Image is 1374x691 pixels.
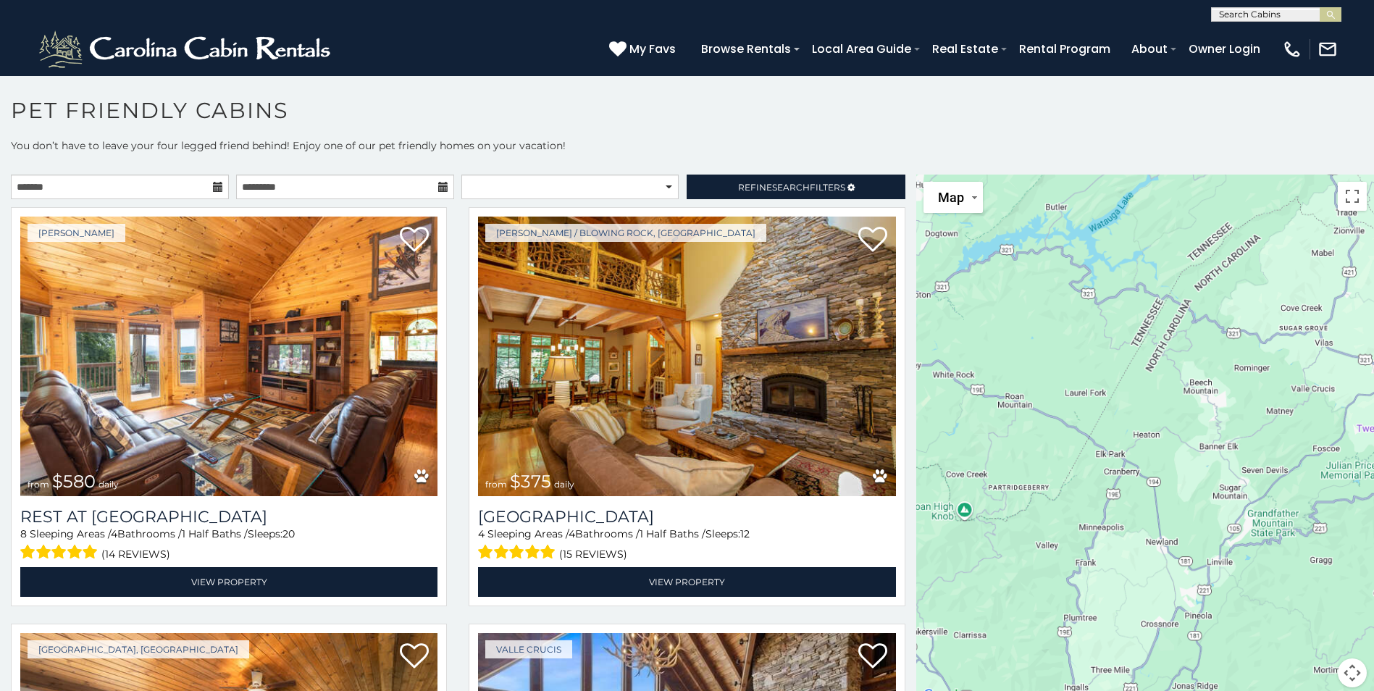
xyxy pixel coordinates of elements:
a: Real Estate [925,36,1005,62]
a: Add to favorites [858,642,887,672]
span: Search [772,182,810,193]
a: Browse Rentals [694,36,798,62]
img: White-1-2.png [36,28,337,71]
button: Map camera controls [1338,658,1367,687]
a: [PERSON_NAME] [28,224,125,242]
span: Refine Filters [738,182,845,193]
span: $375 [510,471,551,492]
button: Change map style [923,182,983,213]
img: 1714397922_thumbnail.jpeg [478,217,895,496]
span: 1 Half Baths / [182,527,248,540]
span: (14 reviews) [101,545,170,564]
a: Add to favorites [858,225,887,256]
a: Valle Crucis [485,640,572,658]
span: 12 [740,527,750,540]
span: daily [554,479,574,490]
span: $580 [52,471,96,492]
a: Rental Program [1012,36,1118,62]
h3: Rest at Mountain Crest [20,507,437,527]
img: phone-regular-white.png [1282,39,1302,59]
a: Local Area Guide [805,36,918,62]
span: My Favs [629,40,676,58]
span: 4 [569,527,575,540]
a: Owner Login [1181,36,1268,62]
span: 4 [111,527,117,540]
span: 20 [282,527,295,540]
a: [PERSON_NAME] / Blowing Rock, [GEOGRAPHIC_DATA] [485,224,766,242]
a: Rest at [GEOGRAPHIC_DATA] [20,507,437,527]
a: from $375 daily [478,217,895,496]
button: Toggle fullscreen view [1338,182,1367,211]
a: [GEOGRAPHIC_DATA] [478,507,895,527]
span: from [28,479,49,490]
span: 4 [478,527,485,540]
span: 1 Half Baths / [640,527,705,540]
a: [GEOGRAPHIC_DATA], [GEOGRAPHIC_DATA] [28,640,249,658]
div: Sleeping Areas / Bathrooms / Sleeps: [20,527,437,564]
img: mail-regular-white.png [1318,39,1338,59]
a: RefineSearchFilters [687,175,905,199]
h3: Mountain Song Lodge [478,507,895,527]
a: Add to favorites [400,225,429,256]
img: 1714397301_thumbnail.jpeg [20,217,437,496]
a: About [1124,36,1175,62]
a: View Property [20,567,437,597]
span: (15 reviews) [559,545,627,564]
span: Map [938,190,964,205]
a: My Favs [609,40,679,59]
a: Add to favorites [400,642,429,672]
span: from [485,479,507,490]
span: daily [99,479,119,490]
a: View Property [478,567,895,597]
span: 8 [20,527,27,540]
a: from $580 daily [20,217,437,496]
div: Sleeping Areas / Bathrooms / Sleeps: [478,527,895,564]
